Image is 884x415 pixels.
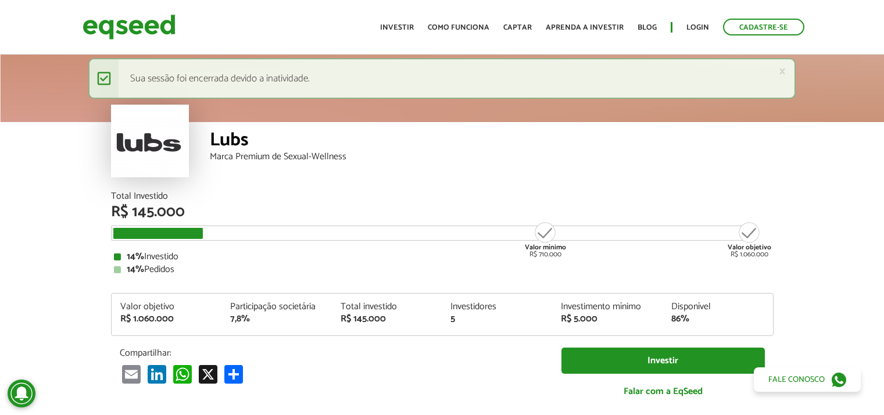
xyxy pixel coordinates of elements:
a: Cadastre-se [723,19,804,35]
div: Investidores [450,302,543,312]
a: Compartilhar [222,364,245,384]
div: Pedidos [114,265,771,274]
a: LinkedIn [145,364,169,384]
div: R$ 1.060.000 [728,221,771,258]
a: Login [686,24,709,31]
strong: Valor mínimo [525,242,566,253]
div: 5 [450,314,543,324]
div: 86% [671,314,764,324]
div: Marca Premium de Sexual-Wellness [210,152,774,162]
strong: 14% [127,262,144,277]
div: R$ 1.060.000 [120,314,213,324]
a: Como funciona [428,24,489,31]
div: Participação societária [230,302,323,312]
div: Valor objetivo [120,302,213,312]
a: Blog [638,24,657,31]
a: Aprenda a investir [546,24,624,31]
a: Fale conosco [754,367,861,392]
a: Email [120,364,143,384]
p: Compartilhar: [120,348,544,359]
div: Total Investido [111,192,774,201]
a: WhatsApp [171,364,194,384]
div: R$ 145.000 [111,205,774,220]
a: × [779,65,786,77]
div: 7,8% [230,314,323,324]
strong: 14% [127,249,144,264]
img: EqSeed [83,12,176,42]
div: R$ 5.000 [561,314,654,324]
a: Investir [380,24,414,31]
strong: Valor objetivo [728,242,771,253]
a: Captar [503,24,532,31]
a: X [196,364,220,384]
div: R$ 710.000 [524,221,567,258]
a: Investir [561,348,765,374]
div: Sua sessão foi encerrada devido a inatividade. [88,58,796,99]
div: Investido [114,252,771,262]
div: Total investido [341,302,434,312]
div: Disponível [671,302,764,312]
a: Falar com a EqSeed [561,380,765,403]
div: Lubs [210,131,774,152]
div: Investimento mínimo [561,302,654,312]
div: R$ 145.000 [341,314,434,324]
